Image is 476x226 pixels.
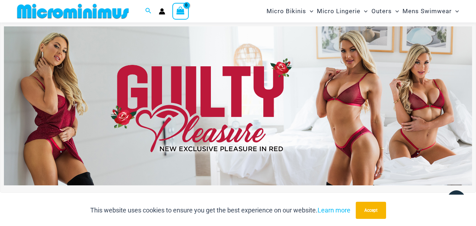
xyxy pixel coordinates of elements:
span: Micro Lingerie [317,2,360,20]
span: Micro Bikinis [267,2,306,20]
button: Accept [356,202,386,219]
img: Guilty Pleasures Red Lingerie [4,26,472,185]
span: Outers [371,2,392,20]
a: Mens SwimwearMenu ToggleMenu Toggle [401,2,461,20]
img: MM SHOP LOGO FLAT [14,3,132,19]
span: Menu Toggle [306,2,313,20]
a: OutersMenu ToggleMenu Toggle [370,2,401,20]
nav: Site Navigation [264,1,462,21]
span: Mens Swimwear [402,2,452,20]
a: Micro LingerieMenu ToggleMenu Toggle [315,2,369,20]
a: Micro BikinisMenu ToggleMenu Toggle [265,2,315,20]
span: Menu Toggle [452,2,459,20]
a: View Shopping Cart, empty [172,3,189,19]
p: This website uses cookies to ensure you get the best experience on our website. [90,205,350,216]
a: Account icon link [159,8,165,15]
a: Search icon link [145,7,152,16]
a: Learn more [318,206,350,214]
span: Menu Toggle [360,2,368,20]
span: Menu Toggle [392,2,399,20]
